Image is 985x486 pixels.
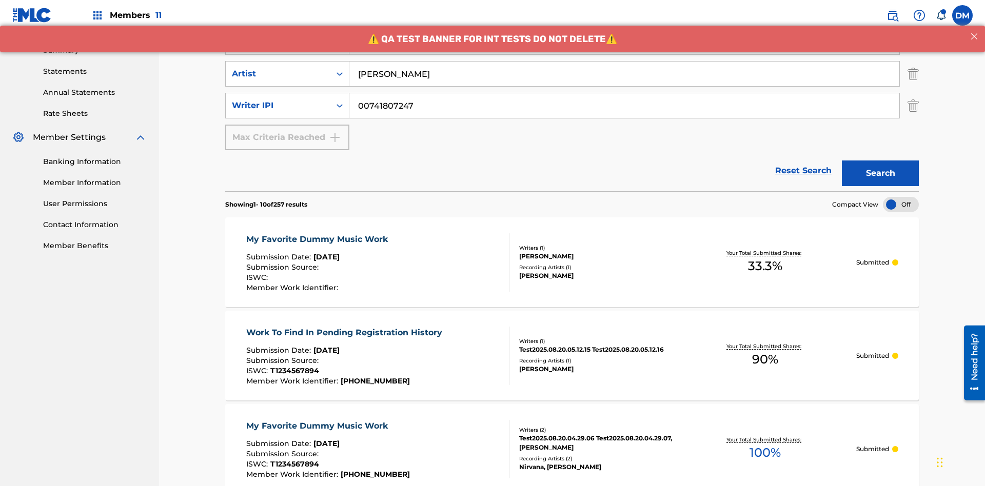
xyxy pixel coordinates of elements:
[519,455,674,462] div: Recording Artists ( 2 )
[519,345,674,354] div: Test2025.08.20.05.12.15 Test2025.08.20.05.12.16
[43,240,147,251] a: Member Benefits
[519,271,674,280] div: [PERSON_NAME]
[752,350,778,369] span: 90 %
[832,200,878,209] span: Compact View
[934,437,985,486] iframe: Chat Widget
[519,434,674,452] div: Test2025.08.20.04.29.06 Test2025.08.20.04.29.07, [PERSON_NAME]
[909,5,930,26] div: Help
[246,376,341,386] span: Member Work Identifier :
[43,177,147,188] a: Member Information
[246,470,341,479] span: Member Work Identifier :
[519,426,674,434] div: Writers ( 2 )
[246,459,270,469] span: ISWC :
[519,337,674,345] div: Writers ( 1 )
[519,244,674,252] div: Writers ( 1 )
[750,443,781,462] span: 100 %
[43,66,147,77] a: Statements
[856,258,889,267] p: Submitted
[913,9,925,22] img: help
[246,366,270,375] span: ISWC :
[232,68,324,80] div: Artist
[246,283,341,292] span: Member Work Identifier :
[726,249,804,257] p: Your Total Submitted Shares:
[43,108,147,119] a: Rate Sheets
[246,346,313,355] span: Submission Date :
[908,61,919,87] img: Delete Criterion
[43,219,147,230] a: Contact Information
[341,470,410,479] span: [PHONE_NUMBER]
[313,439,340,448] span: [DATE]
[33,131,106,144] span: Member Settings
[246,439,313,448] span: Submission Date :
[956,321,985,406] iframe: Resource Center
[91,9,104,22] img: Top Rightsholders
[110,9,162,21] span: Members
[246,273,270,282] span: ISWC :
[134,131,147,144] img: expand
[313,252,340,261] span: [DATE]
[246,356,321,365] span: Submission Source :
[225,200,307,209] p: Showing 1 - 10 of 257 results
[887,9,899,22] img: search
[313,346,340,355] span: [DATE]
[368,8,617,19] span: ⚠️ QA TEST BANNER FOR INT TESTS DO NOT DELETE⚠️
[882,5,903,26] a: Public Search
[155,10,162,20] span: 11
[519,462,674,472] div: Nirvana, [PERSON_NAME]
[225,217,919,307] a: My Favorite Dummy Music WorkSubmission Date:[DATE]Submission Source:ISWC:Member Work Identifier:W...
[856,444,889,454] p: Submitted
[952,5,973,26] div: User Menu
[43,87,147,98] a: Annual Statements
[246,327,447,339] div: Work To Find In Pending Registration History
[856,351,889,360] p: Submitted
[12,131,25,144] img: Member Settings
[246,420,410,432] div: My Favorite Dummy Music Work
[270,366,319,375] span: T1234567894
[937,447,943,478] div: Drag
[43,156,147,167] a: Banking Information
[232,99,324,112] div: Writer IPI
[43,198,147,209] a: User Permissions
[270,459,319,469] span: T1234567894
[12,8,52,23] img: MLC Logo
[842,160,919,186] button: Search
[246,233,393,246] div: My Favorite Dummy Music Work
[519,264,674,271] div: Recording Artists ( 1 )
[246,449,321,458] span: Submission Source :
[519,364,674,374] div: [PERSON_NAME]
[748,257,782,275] span: 33.3 %
[936,10,946,21] div: Notifications
[770,159,837,182] a: Reset Search
[225,311,919,400] a: Work To Find In Pending Registration HistorySubmission Date:[DATE]Submission Source:ISWC:T1234567...
[246,252,313,261] span: Submission Date :
[519,252,674,261] div: [PERSON_NAME]
[908,93,919,118] img: Delete Criterion
[246,262,321,272] span: Submission Source :
[726,342,804,350] p: Your Total Submitted Shares:
[726,436,804,443] p: Your Total Submitted Shares:
[519,357,674,364] div: Recording Artists ( 1 )
[341,376,410,386] span: [PHONE_NUMBER]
